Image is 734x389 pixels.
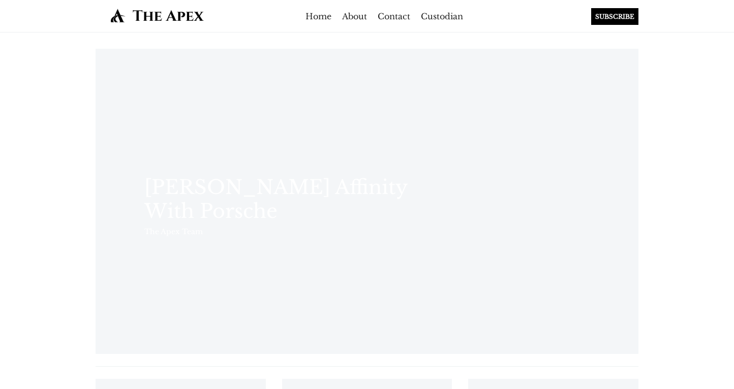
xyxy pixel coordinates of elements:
img: The Apex by Custodian [96,8,219,23]
a: Custodian [421,8,463,24]
a: Home [305,8,331,24]
a: The Apex Team [144,227,203,236]
a: About [342,8,367,24]
a: [PERSON_NAME] Affinity With Porsche [144,175,416,223]
a: Contact [378,8,410,24]
a: SUBSCRIBE [581,8,638,25]
div: SUBSCRIBE [591,8,638,25]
